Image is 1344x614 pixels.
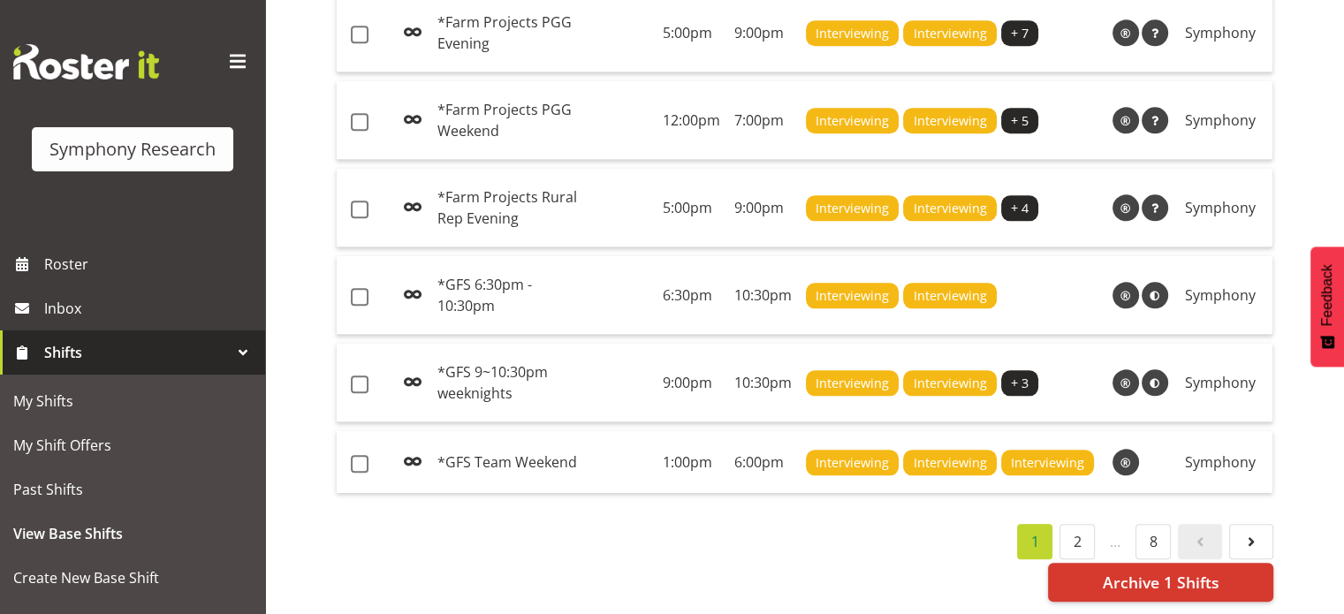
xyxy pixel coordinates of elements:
a: Past Shifts [4,467,261,512]
td: 9:00pm [727,169,799,247]
span: Symphony [1185,23,1256,42]
span: My Shift Offers [13,432,252,459]
span: + 4 [1011,199,1029,218]
button: Archive 1 Shifts [1048,563,1273,602]
td: 6:00pm [727,431,799,493]
span: Symphony [1185,452,1256,472]
td: 7:00pm [727,81,799,160]
a: Create New Base Shift [4,556,261,600]
span: Interviewing [913,24,986,43]
td: 10:30pm [727,256,799,335]
button: Feedback - Show survey [1310,246,1344,367]
td: 1:00pm [656,431,727,493]
span: + 3 [1011,374,1029,393]
span: Past Shifts [13,476,252,503]
span: Roster [44,251,256,277]
span: Symphony [1185,110,1256,130]
a: My Shifts [4,379,261,423]
td: *GFS Team Weekend [430,431,594,493]
span: + 5 [1011,111,1029,131]
span: Interviewing [913,199,986,218]
td: *Farm Projects PGG Weekend [430,81,594,160]
span: Interviewing [816,111,889,131]
span: Interviewing [816,286,889,306]
span: Inbox [44,295,256,322]
img: Rosterit website logo [13,44,159,80]
td: 5:00pm [656,169,727,247]
span: Interviewing [913,453,986,473]
td: *GFS 9~10:30pm weeknights [430,344,594,422]
span: Symphony [1185,285,1256,305]
td: 6:30pm [656,256,727,335]
a: View Base Shifts [4,512,261,556]
span: Interviewing [816,374,889,393]
span: Symphony [1185,373,1256,392]
span: Interviewing [913,286,986,306]
span: Shifts [44,339,230,366]
span: Interviewing [913,374,986,393]
span: View Base Shifts [13,520,252,547]
span: Interviewing [816,199,889,218]
span: My Shifts [13,388,252,414]
span: Interviewing [816,24,889,43]
span: Interviewing [816,453,889,473]
a: My Shift Offers [4,423,261,467]
a: 2 [1059,524,1095,559]
a: 8 [1135,524,1171,559]
span: Interviewing [1011,453,1084,473]
td: 9:00pm [656,344,727,422]
span: Symphony [1185,198,1256,217]
span: + 7 [1011,24,1029,43]
td: 10:30pm [727,344,799,422]
div: Symphony Research [49,136,216,163]
span: Archive 1 Shifts [1102,571,1219,594]
td: *Farm Projects Rural Rep Evening [430,169,594,247]
span: Create New Base Shift [13,565,252,591]
span: Feedback [1319,264,1335,326]
span: Interviewing [913,111,986,131]
td: *GFS 6:30pm - 10:30pm [430,256,594,335]
td: 12:00pm [656,81,727,160]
